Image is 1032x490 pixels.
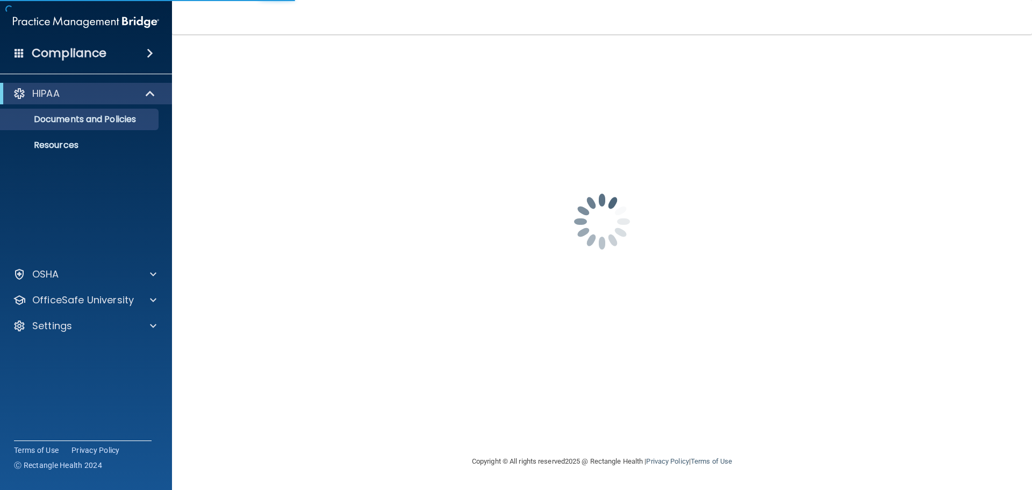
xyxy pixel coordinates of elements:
[13,11,159,33] img: PMB logo
[32,46,106,61] h4: Compliance
[13,294,156,307] a: OfficeSafe University
[32,319,72,332] p: Settings
[13,268,156,281] a: OSHA
[14,460,102,471] span: Ⓒ Rectangle Health 2024
[691,457,732,465] a: Terms of Use
[13,87,156,100] a: HIPAA
[646,457,689,465] a: Privacy Policy
[548,168,656,275] img: spinner.e123f6fc.gif
[13,319,156,332] a: Settings
[7,114,154,125] p: Documents and Policies
[32,268,59,281] p: OSHA
[7,140,154,151] p: Resources
[32,87,60,100] p: HIPAA
[71,445,120,456] a: Privacy Policy
[32,294,134,307] p: OfficeSafe University
[14,445,59,456] a: Terms of Use
[406,444,798,479] div: Copyright © All rights reserved 2025 @ Rectangle Health | |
